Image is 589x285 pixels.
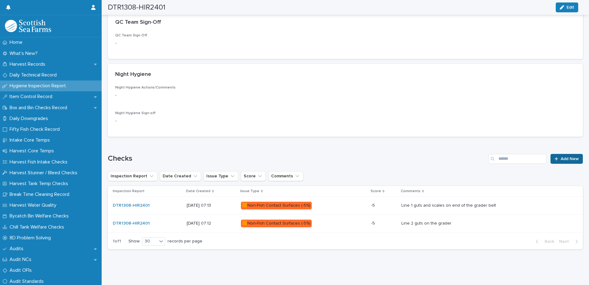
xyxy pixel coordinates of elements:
[108,3,165,12] h2: DTR1308-HIR2401
[128,239,140,244] p: Show
[113,221,150,226] a: DTR1308-HIR2401
[7,213,74,219] p: Bycatch Bin Welfare Checks
[108,154,486,163] h1: Checks
[7,116,53,122] p: Daily Downgrades
[371,188,381,195] p: Score
[108,197,583,215] tr: DTR1308-HIR2401 [DATE] 07:13🟧Non-Fish Contact Surfaces (-5%)-5-5 Line 1 guts and scales on end of...
[7,267,37,273] p: Audit OFIs
[7,137,55,143] p: Intake Core Temps
[7,51,43,56] p: What's New?
[115,34,147,37] span: QC Team Sign Off
[115,92,575,99] p: -
[567,5,574,10] span: Edit
[7,202,61,208] p: Harvest Water Quality
[531,239,557,244] button: Back
[559,239,573,244] span: Next
[187,221,236,226] p: [DATE] 07:12
[401,220,453,226] p: Line 2 guts on the grader
[108,171,157,181] button: Inspection Report
[240,188,259,195] p: Issue Type
[7,61,50,67] p: Harvest Records
[7,148,59,154] p: Harvest Core Temps
[488,154,547,164] input: Search
[541,239,554,244] span: Back
[115,86,176,89] span: Night Hygiene Actions/Comments
[268,171,303,181] button: Comments
[401,202,497,208] p: Line 1 guts and scales on end of the grader belt
[7,235,56,241] p: 8D Problem Solving
[160,171,201,181] button: Date Created
[168,239,202,244] p: records per page
[371,202,376,208] p: -5
[557,239,583,244] button: Next
[241,171,266,181] button: Score
[7,224,69,230] p: Chill Tank Welfare Checks
[7,257,36,262] p: Audit NCs
[108,234,126,249] p: 1 of 1
[115,118,264,124] p: -
[7,83,71,89] p: Hygiene Inspection Report
[187,203,236,208] p: [DATE] 07:13
[115,111,156,115] span: Night Hygiene Sign-off
[7,159,72,165] p: Harvest Fish Intake Checks
[561,157,579,161] span: Add New
[115,19,161,26] h2: QC Team Sign-Off
[7,94,57,100] p: Item Control Record
[7,192,74,197] p: Break Time Cleaning Record
[142,238,157,245] div: 30
[550,154,583,164] a: Add New
[7,126,65,132] p: Fifty Fish Check Record
[113,188,144,195] p: Inspection Report
[7,105,72,111] p: Box and Bin Checks Record
[7,279,49,284] p: Audit Standards
[115,40,264,47] p: -
[113,203,150,208] a: DTR1308-HIR2401
[186,188,210,195] p: Date Created
[7,39,27,45] p: Home
[7,246,28,252] p: Audits
[115,71,151,78] h2: Night Hygiene
[241,202,312,209] div: 🟧Non-Fish Contact Surfaces (-5%)
[204,171,238,181] button: Issue Type
[371,220,376,226] p: -5
[7,170,82,176] p: Harvest Stunner / Bleed Checks
[5,20,51,32] img: mMrefqRFQpe26GRNOUkG
[108,215,583,233] tr: DTR1308-HIR2401 [DATE] 07:12🟧Non-Fish Contact Surfaces (-5%)-5-5 Line 2 guts on the graderLine 2 ...
[241,220,312,227] div: 🟧Non-Fish Contact Surfaces (-5%)
[7,72,62,78] p: Daily Technical Record
[7,181,73,187] p: Harvest Tank Temp Checks
[401,188,420,195] p: Comments
[556,2,578,12] button: Edit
